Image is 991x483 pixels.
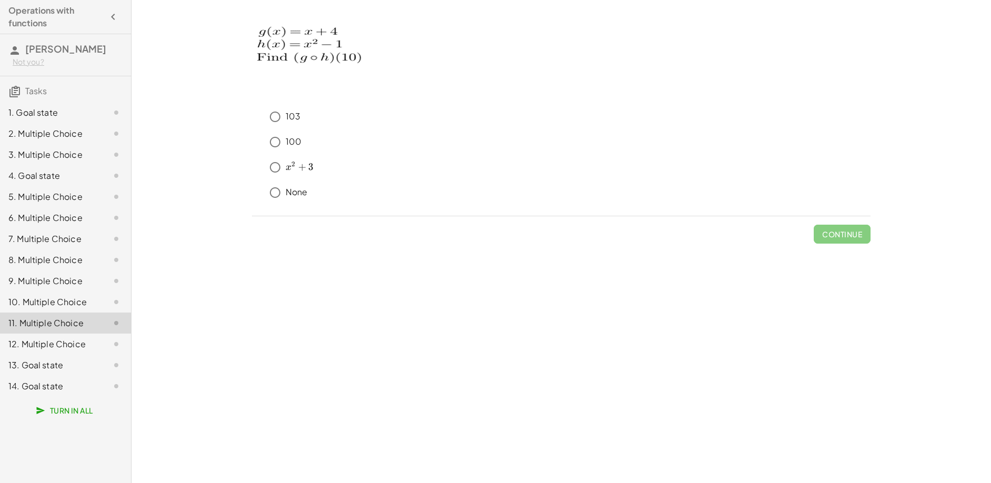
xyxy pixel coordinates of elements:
div: Not you? [13,57,123,67]
i: Task not started. [110,317,123,329]
i: Task not started. [110,148,123,161]
i: Task not started. [110,127,123,140]
span: x [286,163,291,172]
i: Task not started. [110,359,123,371]
div: 11. Multiple Choice [8,317,93,329]
i: Task not started. [110,106,123,119]
div: 5. Multiple Choice [8,190,93,203]
div: 10. Multiple Choice [8,296,93,308]
button: Turn In All [29,401,102,420]
div: 3. Multiple Choice [8,148,93,161]
p: None [286,186,308,198]
p: 100 [286,136,301,148]
p: 103 [286,110,300,123]
div: 1. Goal state [8,106,93,119]
div: 2. Multiple Choice [8,127,93,140]
div: 6. Multiple Choice [8,212,93,224]
span: Turn In All [38,406,93,415]
span: 2 [291,160,295,168]
div: 8. Multiple Choice [8,254,93,266]
span: 3 [308,161,314,173]
div: 12. Multiple Choice [8,338,93,350]
i: Task not started. [110,233,123,245]
span: Tasks [25,85,47,96]
span: + [298,161,306,173]
div: 4. Goal state [8,169,93,182]
i: Task not started. [110,275,123,287]
span: [PERSON_NAME] [25,43,106,55]
i: Task not started. [110,190,123,203]
div: 7. Multiple Choice [8,233,93,245]
i: Task not started. [110,212,123,224]
img: 97f85b38ba3552867e3c964107aef3e023d17c63396a754c720586666502a4a7.png [252,19,403,99]
div: 9. Multiple Choice [8,275,93,287]
i: Task not started. [110,380,123,393]
i: Task not started. [110,296,123,308]
i: Task not started. [110,169,123,182]
div: 13. Goal state [8,359,93,371]
div: 14. Goal state [8,380,93,393]
i: Task not started. [110,338,123,350]
h4: Operations with functions [8,4,104,29]
i: Task not started. [110,254,123,266]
